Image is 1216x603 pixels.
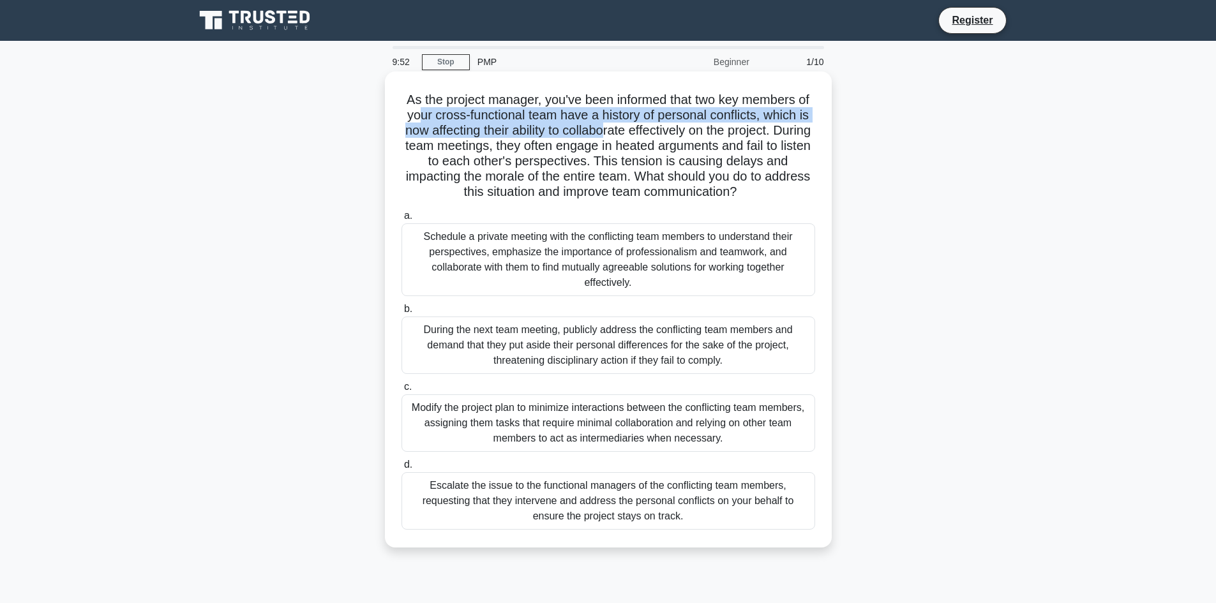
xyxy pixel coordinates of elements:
[385,49,422,75] div: 9:52
[944,12,1000,28] a: Register
[645,49,757,75] div: Beginner
[404,210,412,221] span: a.
[757,49,832,75] div: 1/10
[402,394,815,452] div: Modify the project plan to minimize interactions between the conflicting team members, assigning ...
[404,459,412,470] span: d.
[422,54,470,70] a: Stop
[470,49,645,75] div: PMP
[404,303,412,314] span: b.
[402,316,815,374] div: During the next team meeting, publicly address the conflicting team members and demand that they ...
[400,92,816,200] h5: As the project manager, you've been informed that two key members of your cross-functional team h...
[404,381,412,392] span: c.
[402,472,815,530] div: Escalate the issue to the functional managers of the conflicting team members, requesting that th...
[402,223,815,296] div: Schedule a private meeting with the conflicting team members to understand their perspectives, em...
